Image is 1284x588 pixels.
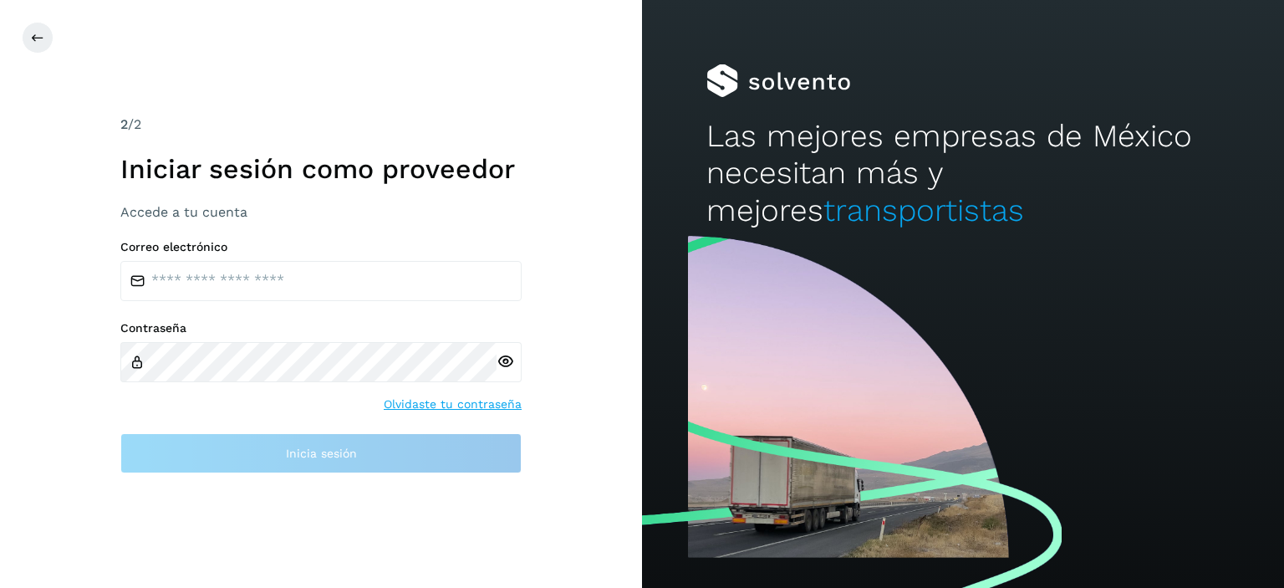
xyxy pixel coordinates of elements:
label: Contraseña [120,321,522,335]
h2: Las mejores empresas de México necesitan más y mejores [706,118,1220,229]
a: Olvidaste tu contraseña [384,396,522,413]
span: transportistas [823,192,1024,228]
button: Inicia sesión [120,433,522,473]
span: 2 [120,116,128,132]
span: Inicia sesión [286,447,357,459]
h3: Accede a tu cuenta [120,204,522,220]
div: /2 [120,115,522,135]
label: Correo electrónico [120,240,522,254]
h1: Iniciar sesión como proveedor [120,153,522,185]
